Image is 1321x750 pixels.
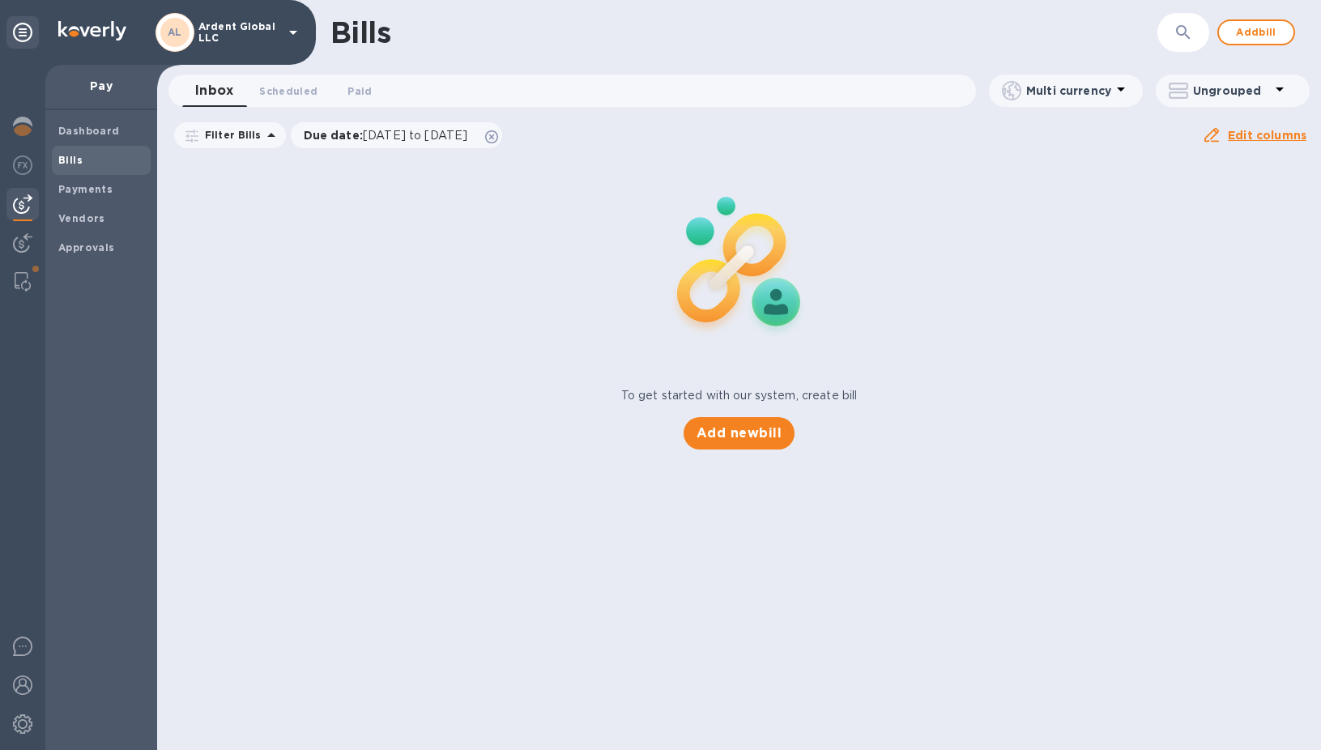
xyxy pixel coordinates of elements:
[58,241,115,254] b: Approvals
[6,16,39,49] div: Unpin categories
[1232,23,1281,42] span: Add bill
[1193,83,1270,99] p: Ungrouped
[1026,83,1111,99] p: Multi currency
[13,156,32,175] img: Foreign exchange
[58,21,126,40] img: Logo
[58,183,113,195] b: Payments
[291,122,503,148] div: Due date:[DATE] to [DATE]
[58,125,120,137] b: Dashboard
[1228,129,1306,142] u: Edit columns
[58,78,144,94] p: Pay
[697,424,782,443] span: Add new bill
[168,26,182,38] b: AL
[198,128,262,142] p: Filter Bills
[347,83,372,100] span: Paid
[330,15,390,49] h1: Bills
[58,154,83,166] b: Bills
[304,127,476,143] p: Due date :
[621,387,858,404] p: To get started with our system, create bill
[684,417,795,450] button: Add newbill
[1217,19,1295,45] button: Addbill
[363,129,467,142] span: [DATE] to [DATE]
[259,83,317,100] span: Scheduled
[195,79,233,102] span: Inbox
[198,21,279,44] p: Ardent Global LLC
[58,212,105,224] b: Vendors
